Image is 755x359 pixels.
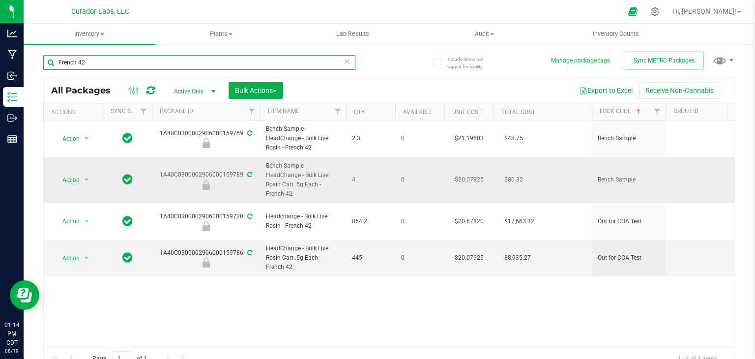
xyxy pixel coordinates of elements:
[419,30,550,38] span: Audit
[499,173,528,187] span: $80.32
[352,217,389,226] span: 854.2
[550,24,682,44] a: Inventory Counts
[418,24,550,44] a: Audit
[229,82,283,99] button: Bulk Actions
[122,173,133,186] span: In Sync
[580,30,652,38] span: Inventory Counts
[246,249,252,256] span: Sync from Compliance System
[150,138,261,148] div: Bench Sample
[598,253,660,263] span: Out for COA Test
[401,175,438,184] span: 0
[7,29,17,38] inline-svg: Analytics
[10,280,39,310] iframe: Resource center
[625,52,703,69] button: Sync METRC Packages
[444,120,494,157] td: $21.19603
[24,30,155,38] span: Inventory
[499,251,536,265] span: $8,935.27
[81,251,93,265] span: select
[723,103,739,120] a: Filter
[43,55,355,70] input: Search Package ID, Item Name, SKU, Lot or Part Number...
[246,130,252,137] span: Sync from Compliance System
[266,124,340,153] span: Bench Sample - HeadChange - Bulk Live Rosin - French 42
[246,171,252,178] span: Sync from Compliance System
[649,103,666,120] a: Filter
[598,134,660,143] span: Bench Sample
[330,103,346,120] a: Filter
[352,253,389,263] span: 445
[444,240,494,276] td: $20.07925
[551,57,610,65] button: Manage package tags
[622,2,644,21] span: Open Ecommerce Menu
[401,134,438,143] span: 0
[7,134,17,144] inline-svg: Reports
[7,71,17,81] inline-svg: Inbound
[81,132,93,146] span: select
[4,347,19,355] p: 08/19
[4,321,19,347] p: 01:14 PM CDT
[499,131,528,146] span: $48.75
[634,57,695,64] span: Sync METRC Packages
[136,103,152,120] a: Filter
[323,30,382,38] span: Lab Results
[244,103,260,120] a: Filter
[81,214,93,228] span: select
[573,82,639,99] button: Export to Excel
[446,56,495,70] span: Include items not tagged for facility
[266,212,340,231] span: Headchange - Bulk Live Rosin - French 42
[287,24,419,44] a: Lab Results
[160,108,193,115] a: Package ID
[150,258,261,268] div: Out for COA Test
[111,108,148,115] a: Sync Status
[122,131,133,145] span: In Sync
[122,214,133,228] span: In Sync
[268,108,299,115] a: Item Name
[266,244,340,272] span: HeadChange - Bulk Live Rosin Cart .5g Each - French 42
[81,173,93,187] span: select
[7,50,17,60] inline-svg: Manufacturing
[649,7,661,16] div: Manage settings
[150,170,261,189] div: 1A40C0300002906000159789
[444,157,494,204] td: $20.07925
[499,214,539,229] span: $17,663.32
[352,175,389,184] span: 4
[344,55,350,68] span: Clear
[673,108,698,115] a: Order Id
[54,251,80,265] span: Action
[51,85,120,96] span: All Packages
[352,134,389,143] span: 2.3
[71,7,129,16] span: Curador Labs, LLC
[54,214,80,228] span: Action
[150,180,261,190] div: Bench Sample
[246,213,252,220] span: Sync from Compliance System
[54,173,80,187] span: Action
[24,24,155,44] a: Inventory
[7,92,17,102] inline-svg: Inventory
[452,109,482,116] a: Unit Cost
[354,109,365,116] a: Qty
[235,87,277,94] span: Bulk Actions
[150,212,261,231] div: 1A40C0300002906000159720
[51,109,99,116] div: Actions
[266,161,340,199] span: Bench Sample - HeadChange - Bulk Live Rosin Cart .5g Each - French 42
[639,82,720,99] button: Receive Non-Cannabis
[150,221,261,231] div: Out for COA Test
[444,203,494,240] td: $20.67820
[7,113,17,123] inline-svg: Outbound
[501,109,535,116] a: Total Cost
[598,217,660,226] span: Out for COA Test
[150,248,261,268] div: 1A40C0300002906000159786
[54,132,80,146] span: Action
[156,30,287,38] span: Plants
[122,251,133,265] span: In Sync
[155,24,287,44] a: Plants
[401,217,438,226] span: 0
[600,108,642,115] a: Lock Code
[401,253,438,263] span: 0
[672,7,736,15] span: Hi, [PERSON_NAME]!
[403,109,433,116] a: Available
[598,175,660,184] span: Bench Sample
[150,129,261,148] div: 1A40C0300002906000159769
